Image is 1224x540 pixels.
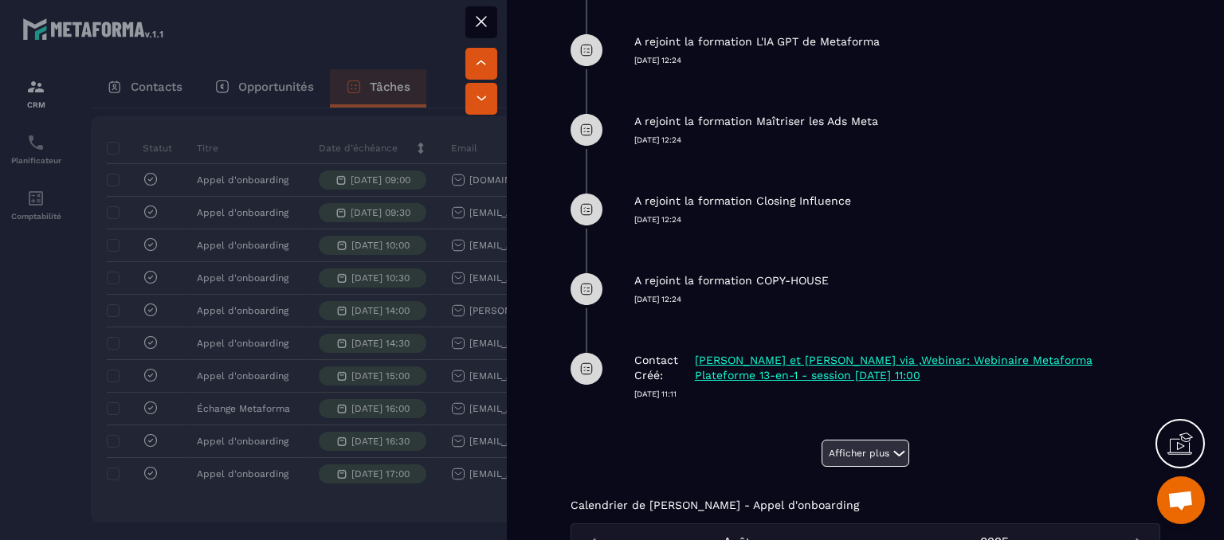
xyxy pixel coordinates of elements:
[634,114,878,129] p: A rejoint la formation Maîtriser les Ads Meta
[634,214,1160,225] p: [DATE] 12:24
[634,353,691,383] p: Contact Créé:
[634,55,1160,66] p: [DATE] 12:24
[634,294,1160,305] p: [DATE] 12:24
[1157,476,1205,524] a: Ouvrir le chat
[822,440,909,467] button: Afficher plus
[695,353,1156,383] p: [PERSON_NAME] et [PERSON_NAME] via ,Webinar: Webinaire Metaforma Plateforme 13-en-1 - session [DA...
[634,34,880,49] p: A rejoint la formation L'IA GPT de Metaforma
[571,499,859,511] p: Calendrier de [PERSON_NAME] - Appel d'onboarding
[634,194,851,209] p: A rejoint la formation Closing Influence
[634,135,1160,146] p: [DATE] 12:24
[634,389,1160,400] p: [DATE] 11:11
[634,273,829,288] p: A rejoint la formation COPY-HOUSE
